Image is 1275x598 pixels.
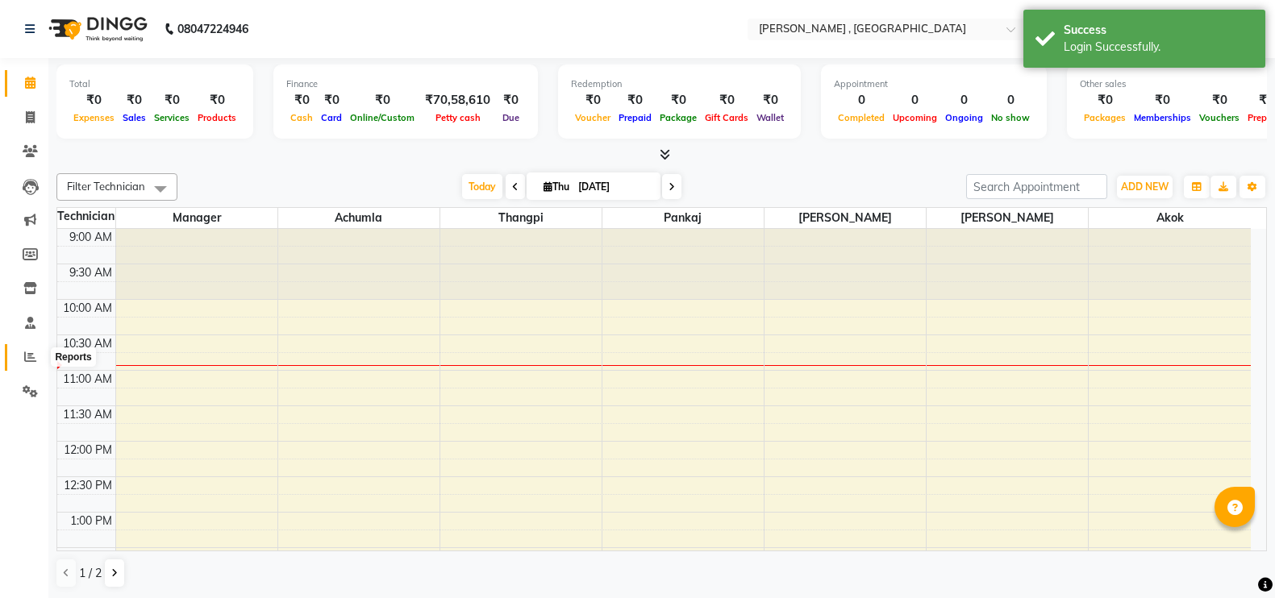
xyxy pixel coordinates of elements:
span: No show [987,112,1034,123]
span: Petty cash [431,112,485,123]
span: Package [656,112,701,123]
span: Prepaid [615,112,656,123]
div: 10:00 AM [60,300,115,317]
span: ADD NEW [1121,181,1169,193]
span: [PERSON_NAME] [765,208,926,228]
div: 11:30 AM [60,406,115,423]
div: ₹0 [1080,91,1130,110]
span: Wallet [752,112,788,123]
div: ₹0 [346,91,419,110]
iframe: chat widget [1207,534,1259,582]
input: Search Appointment [966,174,1107,199]
div: ₹0 [571,91,615,110]
span: 1 / 2 [79,565,102,582]
div: ₹0 [286,91,317,110]
div: Technician [57,208,115,225]
span: Completed [834,112,889,123]
div: ₹0 [752,91,788,110]
div: ₹0 [1130,91,1195,110]
div: 1:30 PM [67,548,115,565]
span: Services [150,112,194,123]
span: Achumla [278,208,440,228]
span: Due [498,112,523,123]
span: Thangpi [440,208,602,228]
div: Success [1064,22,1253,39]
span: Packages [1080,112,1130,123]
div: 0 [834,91,889,110]
div: ₹0 [615,91,656,110]
span: [PERSON_NAME] [927,208,1088,228]
div: Login Successfully. [1064,39,1253,56]
button: ADD NEW [1117,176,1173,198]
div: 1:00 PM [67,513,115,529]
div: ₹0 [317,91,346,110]
span: Upcoming [889,112,941,123]
div: ₹0 [194,91,240,110]
span: Sales [119,112,150,123]
b: 08047224946 [177,6,248,52]
span: Akok [1089,208,1251,228]
div: ₹70,58,610 [419,91,497,110]
span: Cash [286,112,317,123]
div: Finance [286,77,525,91]
div: Appointment [834,77,1034,91]
div: ₹0 [150,91,194,110]
span: Online/Custom [346,112,419,123]
img: logo [41,6,152,52]
div: ₹0 [119,91,150,110]
span: Today [462,174,502,199]
div: 0 [941,91,987,110]
div: 11:00 AM [60,371,115,388]
input: 2025-09-04 [573,175,654,199]
div: 10:30 AM [60,335,115,352]
div: Reports [51,347,95,367]
div: ₹0 [69,91,119,110]
div: ₹0 [701,91,752,110]
div: Redemption [571,77,788,91]
div: ₹0 [1195,91,1244,110]
span: Memberships [1130,112,1195,123]
div: 9:00 AM [66,229,115,246]
span: Ongoing [941,112,987,123]
div: 0 [987,91,1034,110]
span: Thu [540,181,573,193]
div: ₹0 [497,91,525,110]
span: Expenses [69,112,119,123]
div: 9:30 AM [66,264,115,281]
span: Vouchers [1195,112,1244,123]
div: 0 [889,91,941,110]
span: Gift Cards [701,112,752,123]
span: Manager [116,208,277,228]
div: Total [69,77,240,91]
div: 12:00 PM [60,442,115,459]
span: Products [194,112,240,123]
span: Pankaj [602,208,764,228]
span: Filter Technician [67,180,145,193]
div: 12:30 PM [60,477,115,494]
div: ₹0 [656,91,701,110]
span: Card [317,112,346,123]
span: Voucher [571,112,615,123]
